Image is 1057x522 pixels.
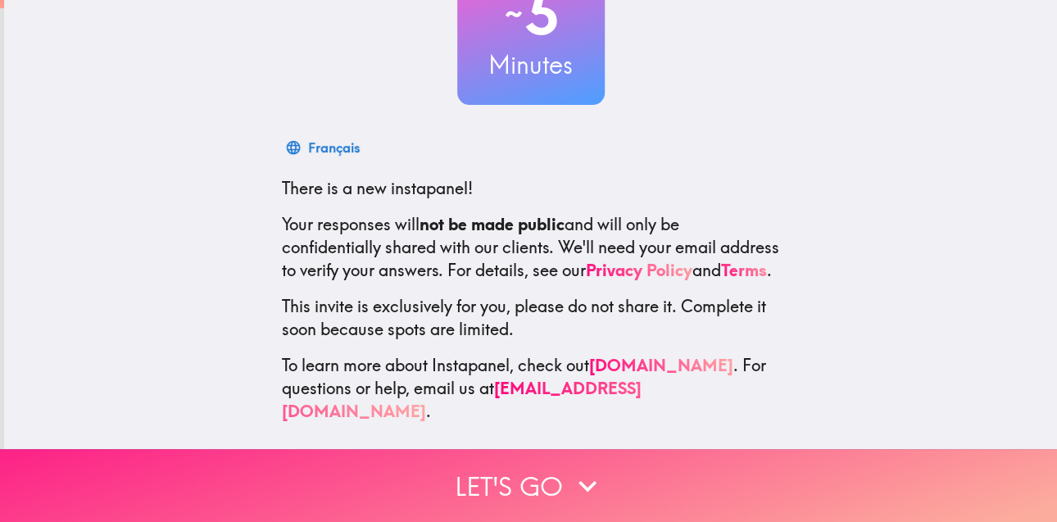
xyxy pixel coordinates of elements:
[308,136,360,159] div: Français
[589,355,733,375] a: [DOMAIN_NAME]
[721,260,767,280] a: Terms
[282,131,366,164] button: Français
[457,48,605,82] h3: Minutes
[282,295,780,341] p: This invite is exclusively for you, please do not share it. Complete it soon because spots are li...
[586,260,692,280] a: Privacy Policy
[282,378,642,421] a: [EMAIL_ADDRESS][DOMAIN_NAME]
[282,213,780,282] p: Your responses will and will only be confidentially shared with our clients. We'll need your emai...
[282,178,473,198] span: There is a new instapanel!
[282,354,780,423] p: To learn more about Instapanel, check out . For questions or help, email us at .
[420,214,565,234] b: not be made public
